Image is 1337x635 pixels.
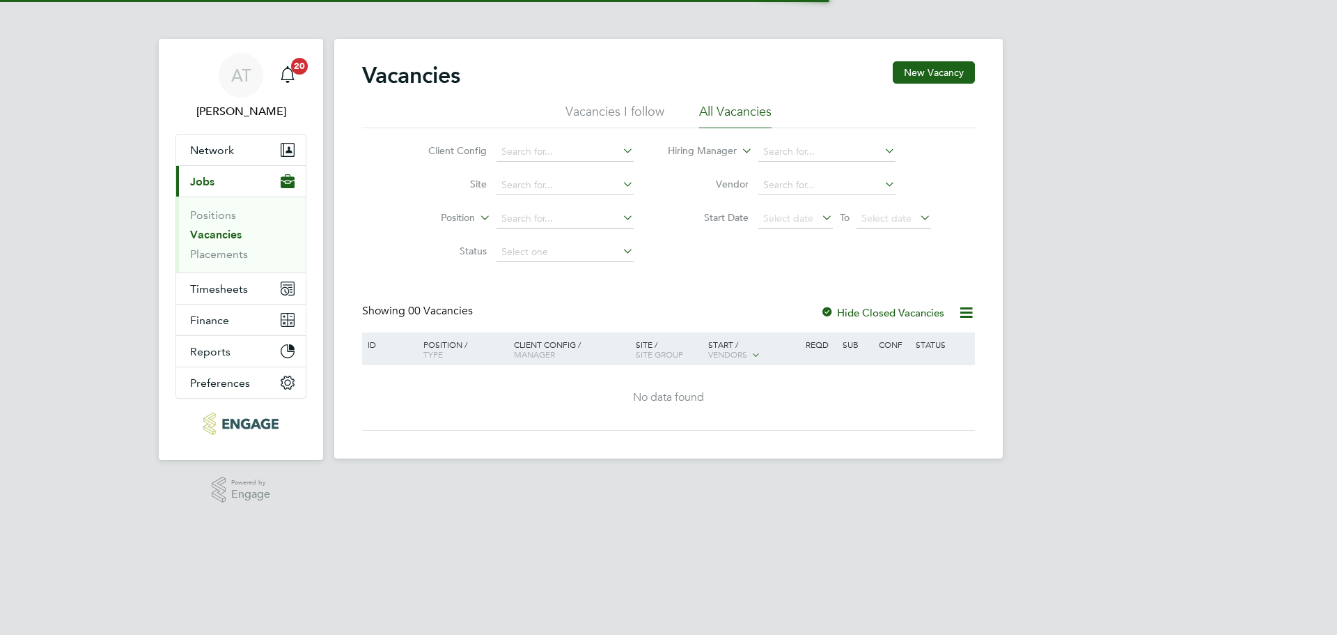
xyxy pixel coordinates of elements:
[291,58,308,75] span: 20
[763,212,813,224] span: Select date
[839,332,875,356] div: Sub
[395,211,475,225] label: Position
[407,178,487,190] label: Site
[176,135,306,165] button: Network
[912,332,973,356] div: Status
[231,489,270,500] span: Engage
[758,176,896,195] input: Search for...
[802,332,838,356] div: Reqd
[176,305,306,335] button: Finance
[231,477,270,489] span: Powered by
[514,349,555,360] span: Manager
[423,349,443,360] span: Type
[510,332,632,366] div: Client Config /
[364,390,973,405] div: No data found
[497,209,634,229] input: Search for...
[705,332,802,367] div: Start /
[274,53,302,98] a: 20
[861,212,912,224] span: Select date
[176,273,306,304] button: Timesheets
[362,61,460,89] h2: Vacancies
[875,332,912,356] div: Conf
[407,245,487,257] label: Status
[176,367,306,398] button: Preferences
[190,247,248,261] a: Placements
[176,336,306,367] button: Reports
[175,103,306,120] span: Angela Turner
[708,349,747,360] span: Vendors
[190,345,230,358] span: Reports
[413,332,510,366] div: Position /
[836,208,854,227] span: To
[758,142,896,162] input: Search for...
[190,314,229,327] span: Finance
[190,376,250,390] span: Preferences
[636,349,683,360] span: Site Group
[820,306,944,319] label: Hide Closed Vacancies
[699,103,772,128] li: All Vacancies
[497,243,634,262] input: Select one
[190,208,236,222] a: Positions
[497,142,634,162] input: Search for...
[668,211,749,224] label: Start Date
[190,175,214,188] span: Jobs
[565,103,664,128] li: Vacancies I follow
[407,144,487,157] label: Client Config
[159,39,323,460] nav: Main navigation
[362,304,476,319] div: Showing
[203,413,278,435] img: rgbrec-logo-retina.png
[231,66,251,84] span: AT
[497,176,634,195] input: Search for...
[364,332,413,356] div: ID
[212,477,271,503] a: Powered byEngage
[176,166,306,197] button: Jobs
[668,178,749,190] label: Vendor
[190,282,248,296] span: Timesheets
[176,197,306,273] div: Jobs
[175,413,306,435] a: Go to home page
[408,304,473,318] span: 00 Vacancies
[657,144,737,158] label: Hiring Manager
[632,332,705,366] div: Site /
[190,144,234,157] span: Network
[190,228,242,241] a: Vacancies
[175,53,306,120] a: AT[PERSON_NAME]
[893,61,975,84] button: New Vacancy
